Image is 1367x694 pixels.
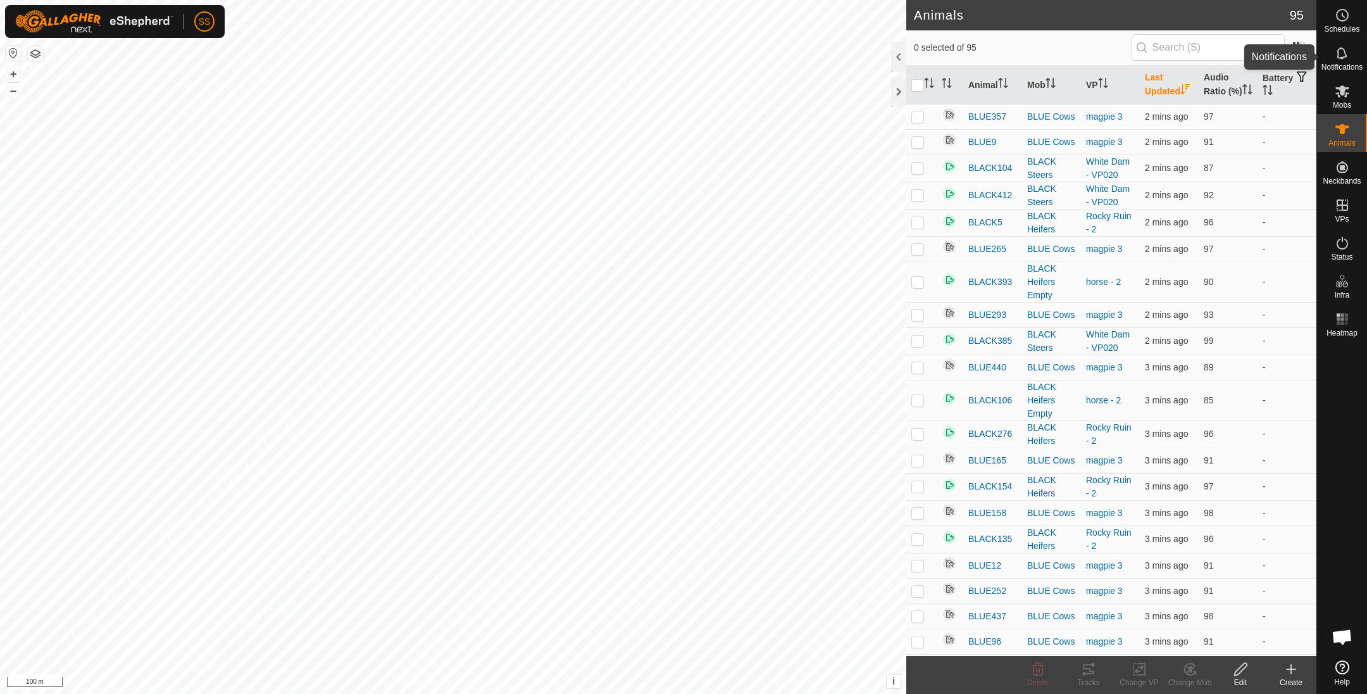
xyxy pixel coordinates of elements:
[1204,481,1214,491] span: 97
[1258,473,1316,500] td: -
[1324,25,1359,33] span: Schedules
[1215,677,1266,688] div: Edit
[1204,310,1214,320] span: 93
[28,46,43,61] button: Map Layers
[968,394,1012,407] span: BLACK106
[1328,139,1356,147] span: Animals
[15,10,173,33] img: Gallagher Logo
[1258,155,1316,182] td: -
[1145,611,1188,621] span: 14 Oct 2025, 8:55 am
[1145,310,1188,320] span: 14 Oct 2025, 8:55 am
[1086,329,1130,353] a: White Dam - VP020
[942,425,957,440] img: returning on
[1258,448,1316,473] td: -
[1333,101,1351,109] span: Mobs
[942,581,957,596] img: returning off
[942,530,957,545] img: returning on
[1258,603,1316,629] td: -
[1086,636,1123,647] a: magpie 3
[1145,163,1188,173] span: 14 Oct 2025, 8:55 am
[1027,361,1076,374] div: BLUE Cows
[1145,481,1188,491] span: 14 Oct 2025, 8:55 am
[942,503,957,519] img: returning off
[1204,190,1214,200] span: 92
[1086,508,1123,518] a: magpie 3
[1242,86,1252,96] p-sorticon: Activate to sort
[1258,629,1316,654] td: -
[1027,678,1049,687] span: Delete
[403,678,451,689] a: Privacy Policy
[1204,277,1214,287] span: 90
[1145,244,1188,254] span: 14 Oct 2025, 8:55 am
[1027,454,1076,467] div: BLUE Cows
[1086,362,1123,372] a: magpie 3
[1086,277,1121,287] a: horse - 2
[1258,262,1316,302] td: -
[1046,80,1056,90] p-sorticon: Activate to sort
[942,239,957,255] img: returning off
[1323,177,1361,185] span: Neckbands
[942,477,957,493] img: returning on
[1145,455,1188,465] span: 14 Oct 2025, 8:55 am
[887,674,901,688] button: i
[1027,155,1076,182] div: BLACK Steers
[1258,578,1316,603] td: -
[1258,236,1316,262] td: -
[1086,586,1123,596] a: magpie 3
[942,305,957,320] img: returning off
[968,110,1006,123] span: BLUE357
[914,8,1290,23] h2: Animals
[1204,244,1214,254] span: 97
[6,46,21,61] button: Reset Map
[1164,677,1215,688] div: Change Mob
[1027,559,1076,572] div: BLUE Cows
[1258,209,1316,236] td: -
[968,189,1012,202] span: BLACK412
[968,243,1006,256] span: BLUE265
[1258,380,1316,420] td: -
[914,41,1132,54] span: 0 selected of 95
[1263,87,1273,97] p-sorticon: Activate to sort
[963,66,1022,104] th: Animal
[1086,111,1123,122] a: magpie 3
[1027,507,1076,520] div: BLUE Cows
[1022,66,1081,104] th: Mob
[1204,455,1214,465] span: 91
[942,272,957,287] img: returning on
[942,632,957,647] img: returning off
[968,275,1012,289] span: BLACK393
[6,66,21,82] button: +
[968,361,1006,374] span: BLUE440
[1063,677,1114,688] div: Tracks
[942,556,957,571] img: returning off
[1027,421,1076,448] div: BLACK Heifers
[1199,66,1258,104] th: Audio Ratio (%)
[1204,217,1214,227] span: 96
[1326,329,1358,337] span: Heatmap
[1258,302,1316,327] td: -
[199,15,211,28] span: SS
[1145,217,1188,227] span: 14 Oct 2025, 8:55 am
[1145,137,1188,147] span: 14 Oct 2025, 8:55 am
[1027,308,1076,322] div: BLUE Cows
[6,83,21,98] button: –
[1204,395,1214,405] span: 85
[1258,420,1316,448] td: -
[1027,243,1076,256] div: BLUE Cows
[1335,215,1349,223] span: VPs
[968,136,996,149] span: BLUE9
[1317,655,1367,691] a: Help
[1027,182,1076,209] div: BLACK Steers
[1321,63,1363,71] span: Notifications
[1086,455,1123,465] a: magpie 3
[1086,211,1132,234] a: Rocky Ruin - 2
[1323,618,1361,656] div: Open chat
[1331,253,1352,261] span: Status
[968,533,1012,546] span: BLACK135
[1204,137,1214,147] span: 91
[968,308,1006,322] span: BLUE293
[1258,654,1316,679] td: -
[1145,508,1188,518] span: 14 Oct 2025, 8:55 am
[968,334,1012,348] span: BLACK385
[1086,422,1132,446] a: Rocky Ruin - 2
